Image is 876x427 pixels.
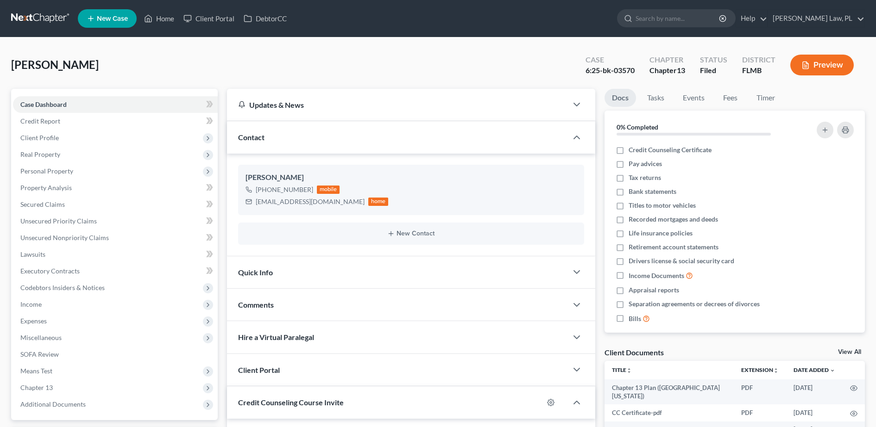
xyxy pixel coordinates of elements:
[139,10,179,27] a: Home
[238,100,556,110] div: Updates & News
[786,379,843,405] td: [DATE]
[20,267,80,275] span: Executory Contracts
[238,133,265,142] span: Contact
[677,66,685,74] span: 13
[586,65,635,76] div: 6:25-bk-03570
[238,333,314,341] span: Hire a Virtual Paralegal
[256,185,313,194] div: [PHONE_NUMBER]
[20,234,109,241] span: Unsecured Nonpriority Claims
[20,100,67,108] span: Case Dashboard
[13,229,218,246] a: Unsecured Nonpriority Claims
[629,271,684,280] span: Income Documents
[238,365,280,374] span: Client Portal
[13,346,218,363] a: SOFA Review
[13,263,218,279] a: Executory Contracts
[20,134,59,142] span: Client Profile
[649,65,685,76] div: Chapter
[629,201,696,210] span: Titles to motor vehicles
[13,113,218,130] a: Credit Report
[20,317,47,325] span: Expenses
[734,404,786,421] td: PDF
[716,89,745,107] a: Fees
[13,179,218,196] a: Property Analysis
[246,230,577,237] button: New Contact
[605,379,734,405] td: Chapter 13 Plan ([GEOGRAPHIC_DATA][US_STATE])
[768,10,864,27] a: [PERSON_NAME] Law, PL
[734,379,786,405] td: PDF
[700,55,727,65] div: Status
[629,242,718,252] span: Retirement account statements
[790,55,854,75] button: Preview
[605,404,734,421] td: CC Certificate-pdf
[629,215,718,224] span: Recorded mortgages and deeds
[629,285,679,295] span: Appraisal reports
[239,10,291,27] a: DebtorCC
[20,384,53,391] span: Chapter 13
[742,65,775,76] div: FLMB
[246,172,577,183] div: [PERSON_NAME]
[629,314,641,323] span: Bills
[794,366,835,373] a: Date Added expand_more
[13,213,218,229] a: Unsecured Priority Claims
[773,368,779,373] i: unfold_more
[20,117,60,125] span: Credit Report
[20,150,60,158] span: Real Property
[20,184,72,192] span: Property Analysis
[20,400,86,408] span: Additional Documents
[629,229,693,238] span: Life insurance policies
[20,167,73,175] span: Personal Property
[742,55,775,65] div: District
[626,368,632,373] i: unfold_more
[238,300,274,309] span: Comments
[605,89,636,107] a: Docs
[629,256,734,266] span: Drivers license & social security card
[20,250,45,258] span: Lawsuits
[586,55,635,65] div: Case
[612,366,632,373] a: Titleunfold_more
[13,246,218,263] a: Lawsuits
[629,159,662,168] span: Pay advices
[20,217,97,225] span: Unsecured Priority Claims
[317,186,340,194] div: mobile
[838,349,861,355] a: View All
[238,398,344,407] span: Credit Counseling Course Invite
[13,96,218,113] a: Case Dashboard
[368,198,389,206] div: home
[629,145,712,155] span: Credit Counseling Certificate
[256,197,365,206] div: [EMAIL_ADDRESS][DOMAIN_NAME]
[629,187,676,196] span: Bank statements
[11,58,99,71] span: [PERSON_NAME]
[629,299,760,309] span: Separation agreements or decrees of divorces
[20,300,42,308] span: Income
[636,10,720,27] input: Search by name...
[20,284,105,291] span: Codebtors Insiders & Notices
[649,55,685,65] div: Chapter
[605,347,664,357] div: Client Documents
[179,10,239,27] a: Client Portal
[736,10,767,27] a: Help
[13,196,218,213] a: Secured Claims
[741,366,779,373] a: Extensionunfold_more
[700,65,727,76] div: Filed
[830,368,835,373] i: expand_more
[238,268,273,277] span: Quick Info
[617,123,658,131] strong: 0% Completed
[675,89,712,107] a: Events
[20,367,52,375] span: Means Test
[640,89,672,107] a: Tasks
[629,173,661,182] span: Tax returns
[786,404,843,421] td: [DATE]
[20,350,59,358] span: SOFA Review
[97,15,128,22] span: New Case
[749,89,782,107] a: Timer
[20,334,62,341] span: Miscellaneous
[20,200,65,208] span: Secured Claims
